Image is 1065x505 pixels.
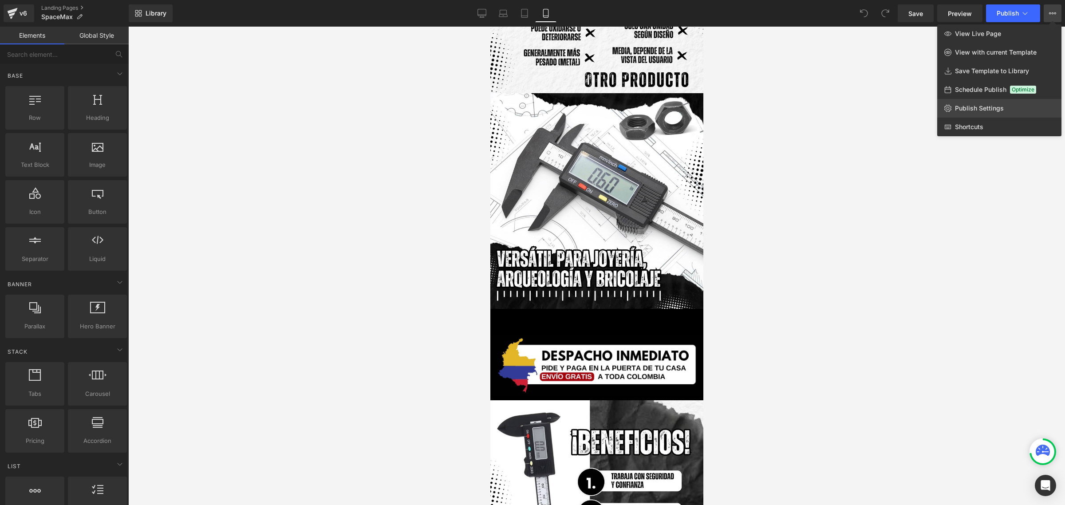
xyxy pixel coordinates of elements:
[471,4,493,22] a: Desktop
[71,322,124,331] span: Hero Banner
[7,462,22,470] span: List
[955,104,1004,112] span: Publish Settings
[955,67,1029,75] span: Save Template to Library
[64,27,129,44] a: Global Style
[129,4,173,22] a: New Library
[8,113,62,122] span: Row
[876,4,894,22] button: Redo
[986,4,1040,22] button: Publish
[855,4,873,22] button: Undo
[7,280,33,288] span: Banner
[1035,475,1056,496] div: Open Intercom Messenger
[71,160,124,170] span: Image
[8,254,62,264] span: Separator
[41,4,129,12] a: Landing Pages
[997,10,1019,17] span: Publish
[955,86,1006,94] span: Schedule Publish
[514,4,535,22] a: Tablet
[8,207,62,217] span: Icon
[4,4,34,22] a: v6
[955,48,1037,56] span: View with current Template
[71,436,124,446] span: Accordion
[493,4,514,22] a: Laptop
[955,30,1001,38] span: View Live Page
[7,71,24,80] span: Base
[8,322,62,331] span: Parallax
[8,436,62,446] span: Pricing
[937,4,982,22] a: Preview
[41,13,73,20] span: SpaceMax
[71,207,124,217] span: Button
[8,160,62,170] span: Text Block
[71,389,124,398] span: Carousel
[955,123,983,131] span: Shortcuts
[1010,86,1036,94] span: Optimize
[18,8,29,19] div: v6
[7,347,28,356] span: Stack
[1044,4,1061,22] button: View Live PageView with current TemplateSave Template to LibrarySchedule PublishOptimizePublish S...
[948,9,972,18] span: Preview
[8,389,62,398] span: Tabs
[908,9,923,18] span: Save
[71,113,124,122] span: Heading
[71,254,124,264] span: Liquid
[535,4,556,22] a: Mobile
[146,9,166,17] span: Library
